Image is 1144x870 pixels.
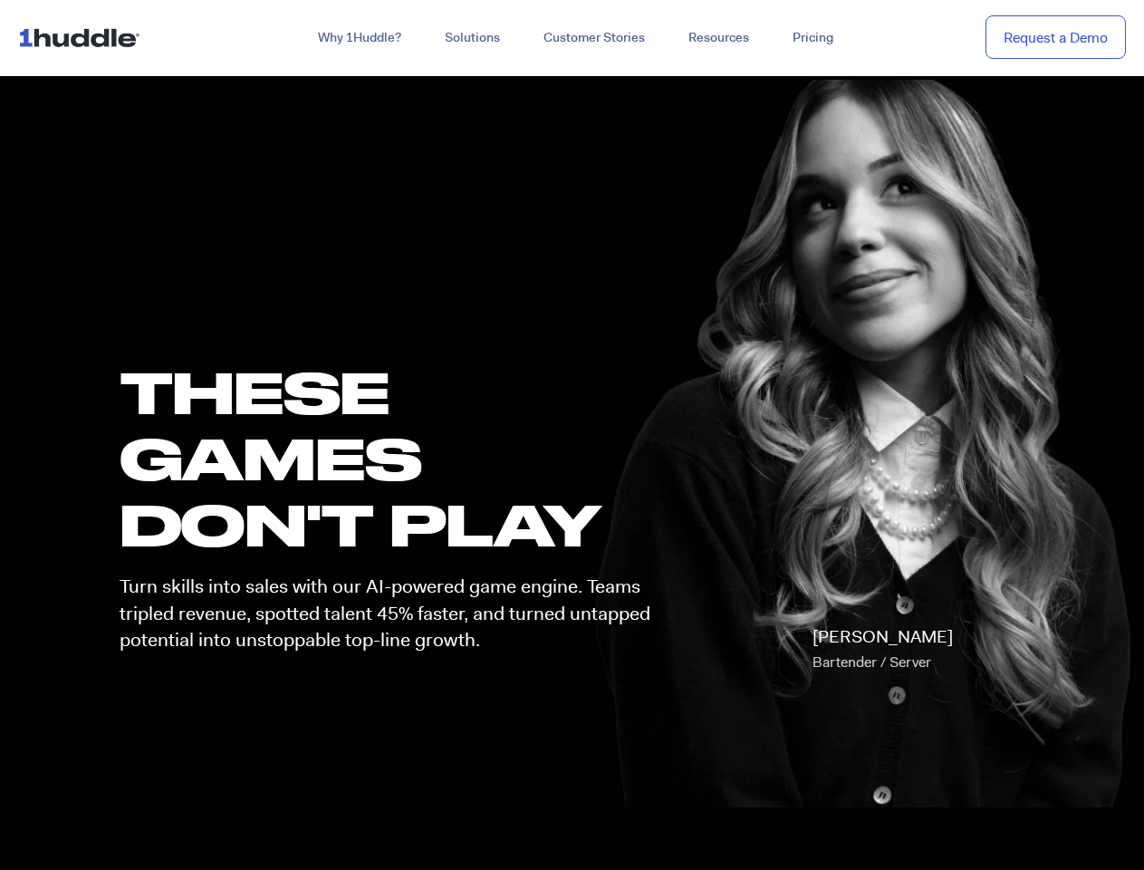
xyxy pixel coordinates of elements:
h1: these GAMES DON'T PLAY [120,359,667,558]
a: Why 1Huddle? [296,22,423,54]
a: Solutions [423,22,522,54]
a: Pricing [771,22,855,54]
p: Turn skills into sales with our AI-powered game engine. Teams tripled revenue, spotted talent 45%... [120,574,667,653]
img: ... [18,20,148,54]
a: Customer Stories [522,22,667,54]
a: Request a Demo [985,15,1126,60]
a: Resources [667,22,771,54]
p: [PERSON_NAME] [812,624,953,675]
span: Bartender / Server [812,652,931,672]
